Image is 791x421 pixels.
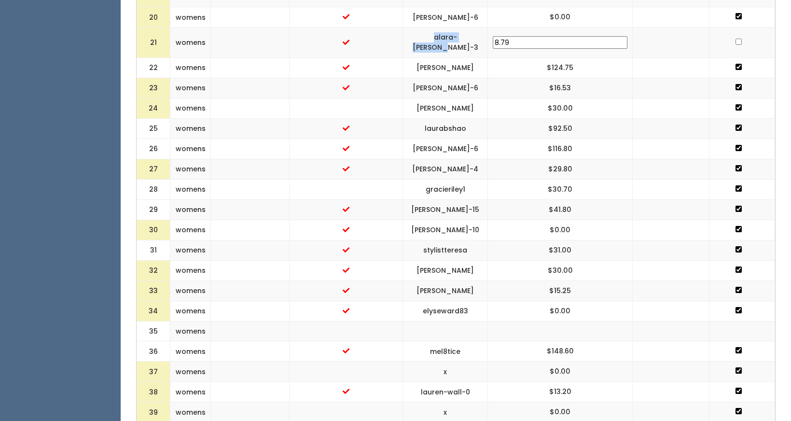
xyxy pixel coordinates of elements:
[403,28,488,57] td: alara-[PERSON_NAME]-3
[488,57,633,78] td: $124.75
[137,301,170,321] td: 34
[170,199,211,220] td: womens
[137,220,170,240] td: 30
[170,78,211,98] td: womens
[403,7,488,28] td: [PERSON_NAME]-6
[137,57,170,78] td: 22
[488,260,633,281] td: $30.00
[170,118,211,139] td: womens
[403,362,488,382] td: x
[488,98,633,118] td: $30.00
[488,139,633,159] td: $116.80
[403,301,488,321] td: elyseward83
[488,341,633,362] td: $148.60
[170,7,211,28] td: womens
[170,260,211,281] td: womens
[488,7,633,28] td: $0.00
[488,301,633,321] td: $0.00
[403,118,488,139] td: laurabshao
[403,382,488,402] td: lauren-wall-0
[170,159,211,179] td: womens
[488,179,633,199] td: $30.70
[137,281,170,301] td: 33
[137,321,170,341] td: 35
[137,179,170,199] td: 28
[137,382,170,402] td: 38
[170,98,211,118] td: womens
[137,159,170,179] td: 27
[137,28,170,57] td: 21
[488,220,633,240] td: $0.00
[137,118,170,139] td: 25
[488,199,633,220] td: $41.80
[170,301,211,321] td: womens
[137,362,170,382] td: 37
[137,139,170,159] td: 26
[170,57,211,78] td: womens
[403,98,488,118] td: [PERSON_NAME]
[170,321,211,341] td: womens
[170,220,211,240] td: womens
[488,118,633,139] td: $92.50
[137,260,170,281] td: 32
[170,281,211,301] td: womens
[403,179,488,199] td: gracieriley1
[170,28,211,57] td: womens
[403,281,488,301] td: [PERSON_NAME]
[137,341,170,362] td: 36
[403,159,488,179] td: [PERSON_NAME]-4
[403,240,488,260] td: stylistteresa
[137,98,170,118] td: 24
[403,220,488,240] td: [PERSON_NAME]-10
[488,78,633,98] td: $16.53
[170,240,211,260] td: womens
[488,281,633,301] td: $15.25
[170,362,211,382] td: womens
[403,341,488,362] td: mel8tice
[137,78,170,98] td: 23
[488,240,633,260] td: $31.00
[403,260,488,281] td: [PERSON_NAME]
[488,159,633,179] td: $29.80
[403,139,488,159] td: [PERSON_NAME]-6
[170,382,211,402] td: womens
[403,199,488,220] td: [PERSON_NAME]-15
[137,199,170,220] td: 29
[137,7,170,28] td: 20
[488,382,633,402] td: $13.20
[403,78,488,98] td: [PERSON_NAME]-6
[170,139,211,159] td: womens
[488,362,633,382] td: $0.00
[403,57,488,78] td: [PERSON_NAME]
[170,179,211,199] td: womens
[170,341,211,362] td: womens
[137,240,170,260] td: 31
